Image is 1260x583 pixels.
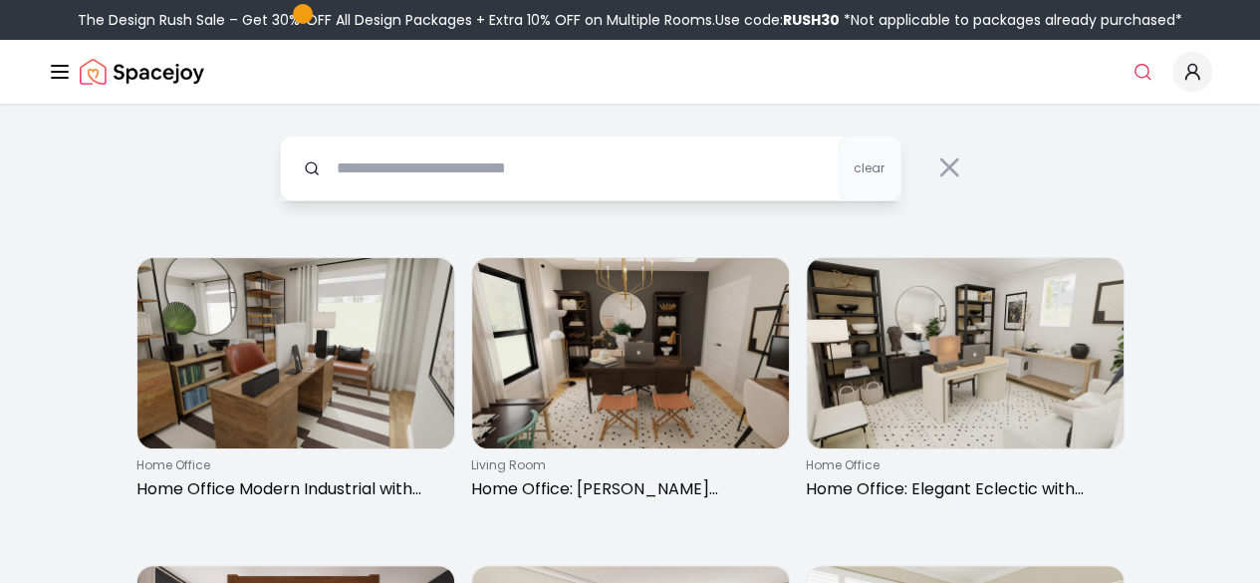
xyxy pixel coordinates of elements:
p: home office [136,457,447,473]
p: home office [806,457,1117,473]
a: Home Office: Elegant Eclectic with Dramatic Contrastshome officeHome Office: Elegant Eclectic wit... [806,257,1125,509]
a: Home Office Modern Industrial with Warm Wood Toneshome officeHome Office Modern Industrial with W... [136,257,455,509]
nav: Global [48,40,1212,104]
img: Home Office: Moody Elegance with Charcoal Accents [472,258,789,448]
span: Use code: [715,10,840,30]
img: Home Office Modern Industrial with Warm Wood Tones [137,258,454,448]
p: Home Office: [PERSON_NAME] Elegance with Charcoal Accents [471,477,782,501]
p: living room [471,457,782,473]
p: Home Office Modern Industrial with Warm Wood Tones [136,477,447,501]
img: Home Office: Elegant Eclectic with Dramatic Contrasts [807,258,1124,448]
img: Spacejoy Logo [80,52,204,92]
div: The Design Rush Sale – Get 30% OFF All Design Packages + Extra 10% OFF on Multiple Rooms. [78,10,1182,30]
b: RUSH30 [783,10,840,30]
a: Home Office: Moody Elegance with Charcoal Accentsliving roomHome Office: [PERSON_NAME] Elegance w... [471,257,790,509]
span: clear [854,160,884,176]
a: Spacejoy [80,52,204,92]
p: Home Office: Elegant Eclectic with Dramatic Contrasts [806,477,1117,501]
button: clear [838,136,901,201]
span: *Not applicable to packages already purchased* [840,10,1182,30]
